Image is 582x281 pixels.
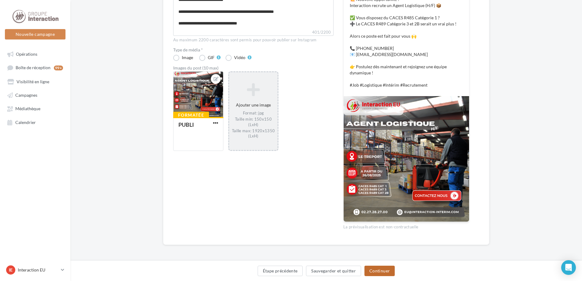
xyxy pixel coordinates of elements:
div: Vidéo [234,55,245,60]
div: PUBLI [178,121,194,128]
a: Opérations [4,48,67,59]
a: IE Interaction EU [5,264,65,276]
label: Type de média * [173,48,334,52]
span: Visibilité en ligne [17,79,49,84]
span: Boîte de réception [16,65,50,70]
a: Boîte de réception99+ [4,62,67,73]
button: Continuer [364,266,395,276]
div: 99+ [54,66,63,70]
button: Sauvegarder et quitter [306,266,361,276]
div: Au maximum 2200 caractères sont permis pour pouvoir publier sur Instagram [173,37,334,43]
div: La prévisualisation est non-contractuelle [343,222,469,230]
span: Opérations [16,51,37,57]
a: Campagnes [4,89,67,100]
span: IE [9,267,13,273]
div: Formatée [173,112,209,118]
a: Visibilité en ligne [4,76,67,87]
div: Image [182,55,193,60]
label: 401/2200 [173,29,334,36]
span: Calendrier [15,120,36,125]
div: GIF [208,55,215,60]
a: Calendrier [4,117,67,128]
span: Médiathèque [15,106,40,111]
button: Étape précédente [258,266,303,276]
button: Nouvelle campagne [5,29,65,39]
a: Médiathèque [4,103,67,114]
div: Images du post (10 max) [173,66,334,70]
span: Campagnes [15,92,37,98]
div: Open Intercom Messenger [561,260,576,275]
p: Interaction EU [18,267,58,273]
